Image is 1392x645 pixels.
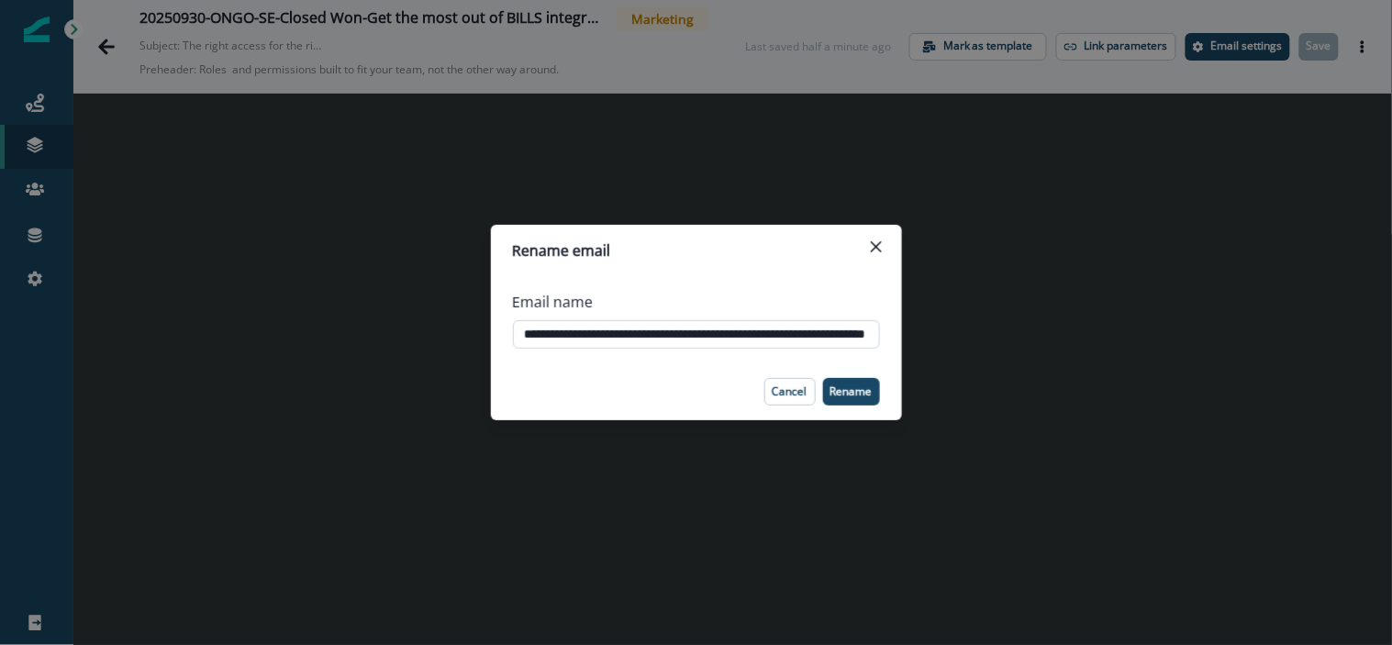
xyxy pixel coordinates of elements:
[513,239,611,261] p: Rename email
[862,232,891,261] button: Close
[773,385,807,398] p: Cancel
[830,385,873,398] p: Rename
[823,378,880,406] button: Rename
[513,291,594,313] p: Email name
[764,378,816,406] button: Cancel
